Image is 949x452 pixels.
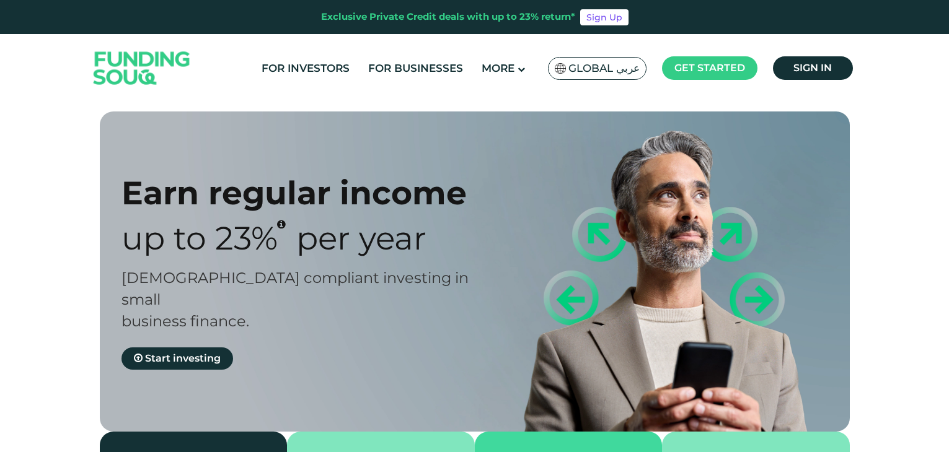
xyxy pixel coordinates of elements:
[580,9,629,25] a: Sign Up
[121,347,233,370] a: Start investing
[568,61,640,76] span: Global عربي
[555,63,566,74] img: SA Flag
[121,269,469,330] span: [DEMOGRAPHIC_DATA] compliant investing in small business finance.
[121,219,278,258] span: Up to 23%
[277,219,286,229] i: 23% IRR (expected) ~ 15% Net yield (expected)
[773,56,853,80] a: Sign in
[81,37,203,100] img: Logo
[321,10,575,24] div: Exclusive Private Credit deals with up to 23% return*
[793,62,832,74] span: Sign in
[296,219,426,258] span: Per Year
[674,62,745,74] span: Get started
[121,173,497,212] div: Earn regular income
[365,58,466,79] a: For Businesses
[145,352,221,364] span: Start investing
[482,62,514,74] span: More
[258,58,353,79] a: For Investors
